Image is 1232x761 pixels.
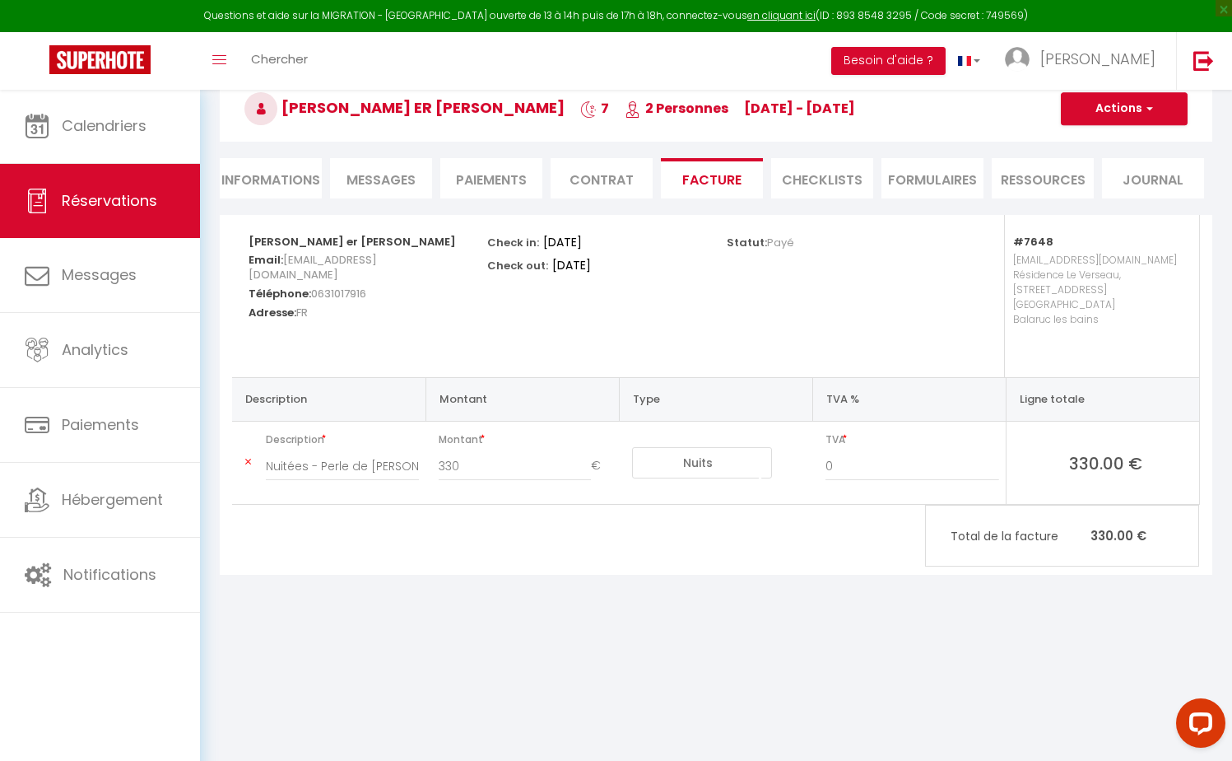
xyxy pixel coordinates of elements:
th: Description [232,377,425,421]
li: Informations [220,158,322,198]
span: 0631017916 [311,282,366,306]
li: Journal [1102,158,1204,198]
span: 7 [580,99,609,118]
span: [DATE] - [DATE] [744,99,855,118]
span: Messages [62,264,137,285]
iframe: LiveChat chat widget [1163,692,1232,761]
p: 330.00 € [926,518,1198,553]
p: Check out: [487,254,548,273]
strong: #7648 [1013,234,1053,250]
span: Notifications [63,564,156,585]
span: Hébergement [62,489,163,510]
th: Ligne totale [1006,377,1199,421]
a: ... [PERSON_NAME] [993,32,1176,90]
a: Chercher [239,32,320,90]
span: Paiements [62,414,139,435]
p: Check in: [487,231,539,250]
li: Facture [661,158,763,198]
span: 330.00 € [1020,451,1193,474]
span: FR [296,301,308,324]
strong: Email: [249,252,283,268]
span: Montant [439,428,612,451]
span: TVA [825,428,999,451]
button: Actions [1061,92,1188,125]
span: Chercher [251,50,308,68]
li: CHECKLISTS [771,158,873,198]
strong: Téléphone: [249,286,311,301]
button: Besoin d'aide ? [831,47,946,75]
li: Paiements [440,158,542,198]
span: Analytics [62,339,128,360]
span: € [591,451,612,481]
li: Contrat [551,158,653,198]
span: [PERSON_NAME] [1040,49,1155,69]
img: logout [1193,50,1214,71]
strong: [PERSON_NAME] er [PERSON_NAME] [249,234,456,250]
img: ... [1005,47,1030,72]
img: Super Booking [49,45,151,74]
span: Calendriers [62,115,146,136]
span: Messages [346,170,416,189]
a: en cliquant ici [747,8,816,22]
p: Statut: [727,231,794,250]
th: TVA % [812,377,1006,421]
th: Montant [425,377,619,421]
span: [EMAIL_ADDRESS][DOMAIN_NAME] [249,248,377,287]
span: Payé [767,235,794,250]
span: 2 Personnes [625,99,728,118]
span: [PERSON_NAME] er [PERSON_NAME] [244,97,565,118]
th: Type [619,377,812,421]
strong: Adresse: [249,305,296,320]
span: Total de la facture [951,527,1090,545]
li: Ressources [992,158,1094,198]
span: Réservations [62,190,157,211]
span: Description [266,428,419,451]
li: FORMULAIRES [881,158,983,198]
p: [EMAIL_ADDRESS][DOMAIN_NAME] Résidence Le Verseau, [STREET_ADDRESS][GEOGRAPHIC_DATA] Balaruc les ... [1013,249,1183,361]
